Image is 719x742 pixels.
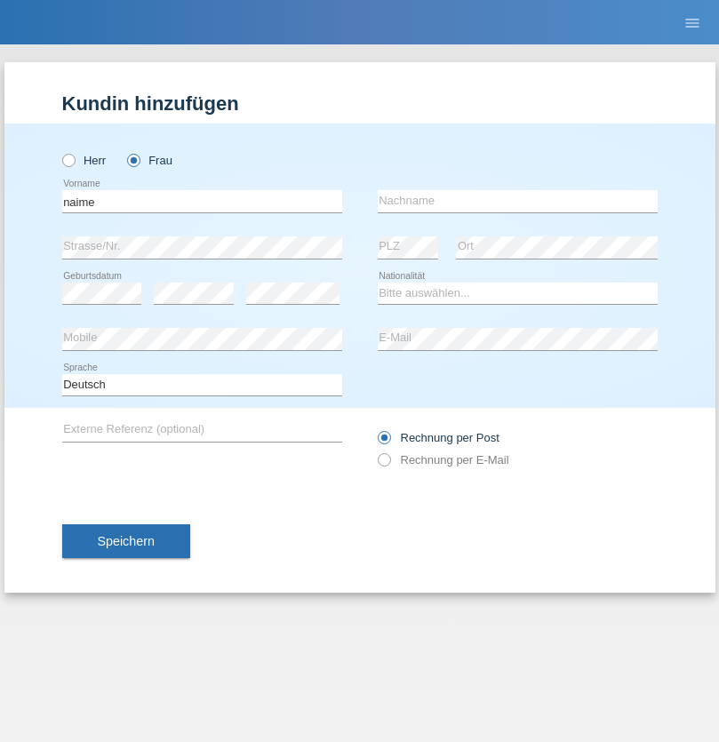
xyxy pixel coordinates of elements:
input: Rechnung per E-Mail [378,453,389,475]
input: Herr [62,154,74,165]
i: menu [683,14,701,32]
input: Frau [127,154,139,165]
label: Frau [127,154,172,167]
label: Rechnung per E-Mail [378,453,509,467]
label: Rechnung per Post [378,431,499,444]
label: Herr [62,154,107,167]
span: Speichern [98,534,155,548]
input: Rechnung per Post [378,431,389,453]
button: Speichern [62,524,190,558]
h1: Kundin hinzufügen [62,92,658,115]
a: menu [675,17,710,28]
